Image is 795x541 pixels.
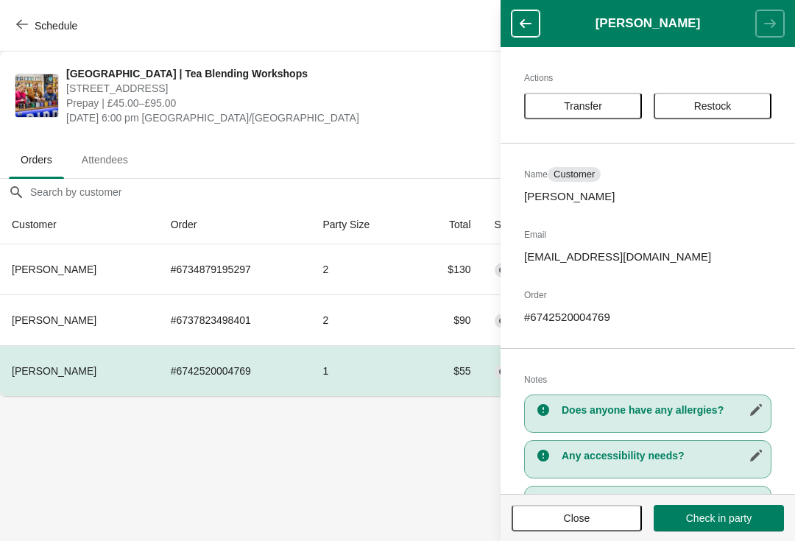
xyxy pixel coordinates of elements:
[311,244,414,294] td: 2
[524,250,771,264] p: [EMAIL_ADDRESS][DOMAIN_NAME]
[654,505,784,531] button: Check in party
[12,264,96,275] span: [PERSON_NAME]
[524,227,771,242] h2: Email
[414,294,483,345] td: $90
[66,110,517,125] span: [DATE] 6:00 pm [GEOGRAPHIC_DATA]/[GEOGRAPHIC_DATA]
[66,66,517,81] span: [GEOGRAPHIC_DATA] | Tea Blending Workshops
[694,100,732,112] span: Restock
[29,179,795,205] input: Search by customer
[524,189,771,204] p: [PERSON_NAME]
[540,16,756,31] h1: [PERSON_NAME]
[159,205,311,244] th: Order
[159,294,311,345] td: # 6737823498401
[12,314,96,326] span: [PERSON_NAME]
[159,244,311,294] td: # 6734879195297
[70,146,140,173] span: Attendees
[686,512,752,524] span: Check in party
[524,167,771,182] h2: Name
[524,310,771,325] p: # 6742520004769
[483,205,573,244] th: Status
[524,71,771,85] h2: Actions
[12,365,96,377] span: [PERSON_NAME]
[66,81,517,96] span: [STREET_ADDRESS]
[524,288,771,303] h2: Order
[311,294,414,345] td: 2
[66,96,517,110] span: Prepay | £45.00–£95.00
[7,13,89,39] button: Schedule
[562,448,763,463] h3: Any accessibility needs?
[554,169,595,180] span: Customer
[562,403,763,417] h3: Does anyone have any allergies?
[35,20,77,32] span: Schedule
[524,93,642,119] button: Transfer
[654,93,771,119] button: Restock
[311,205,414,244] th: Party Size
[564,100,602,112] span: Transfer
[414,244,483,294] td: $130
[414,205,483,244] th: Total
[564,512,590,524] span: Close
[159,345,311,396] td: # 6742520004769
[9,146,64,173] span: Orders
[311,345,414,396] td: 1
[15,74,58,117] img: Glasgow | Tea Blending Workshops
[524,372,771,387] h2: Notes
[512,505,642,531] button: Close
[414,345,483,396] td: $55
